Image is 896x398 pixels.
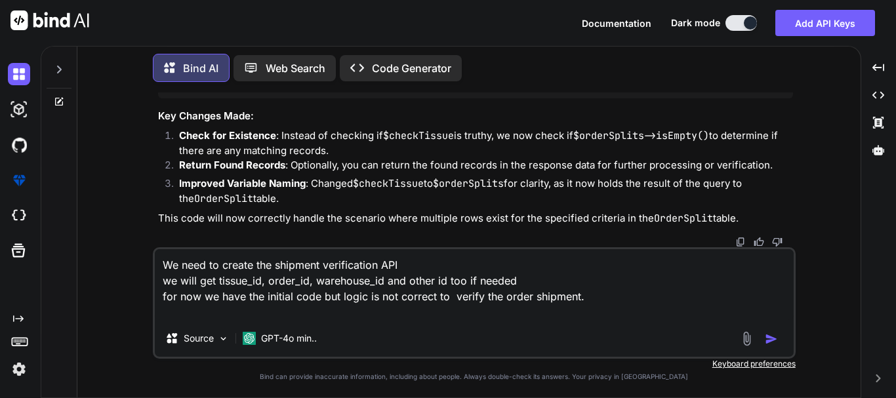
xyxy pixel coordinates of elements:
[372,60,451,76] p: Code Generator
[8,169,30,191] img: premium
[155,249,794,320] textarea: We need to create the shipment verification API we will get tissue_id, order_id, warehouse_id and...
[184,332,214,345] p: Source
[169,129,793,158] li: : Instead of checking if is truthy, we now check if to determine if there are any matching records.
[582,18,651,29] span: Documentation
[654,212,713,225] code: OrderSplit
[754,237,764,247] img: like
[671,16,720,30] span: Dark mode
[8,98,30,121] img: darkAi-studio
[153,359,796,369] p: Keyboard preferences
[8,63,30,85] img: darkChat
[8,134,30,156] img: githubDark
[218,333,229,344] img: Pick Models
[153,372,796,382] p: Bind can provide inaccurate information, including about people. Always double-check its answers....
[775,10,875,36] button: Add API Keys
[582,16,651,30] button: Documentation
[261,332,317,345] p: GPT-4o min..
[179,177,306,189] strong: Improved Variable Naming
[772,237,783,247] img: dislike
[158,109,793,124] h3: Key Changes Made:
[243,332,256,345] img: GPT-4o mini
[383,129,454,142] code: $checkTissue
[158,211,793,226] p: This code will now correctly handle the scenario where multiple rows exist for the specified crit...
[169,158,793,176] li: : Optionally, you can return the found records in the response data for further processing or ver...
[8,205,30,227] img: cloudideIcon
[353,177,424,190] code: $checkTissue
[433,177,504,190] code: $orderSplits
[179,159,285,171] strong: Return Found Records
[735,237,746,247] img: copy
[739,331,754,346] img: attachment
[169,176,793,206] li: : Changed to for clarity, as it now holds the result of the query to the table.
[10,10,89,30] img: Bind AI
[266,60,325,76] p: Web Search
[573,129,709,142] code: $orderSplits->isEmpty()
[765,332,778,346] img: icon
[8,358,30,380] img: settings
[183,60,218,76] p: Bind AI
[179,129,276,142] strong: Check for Existence
[194,192,253,205] code: OrderSplit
